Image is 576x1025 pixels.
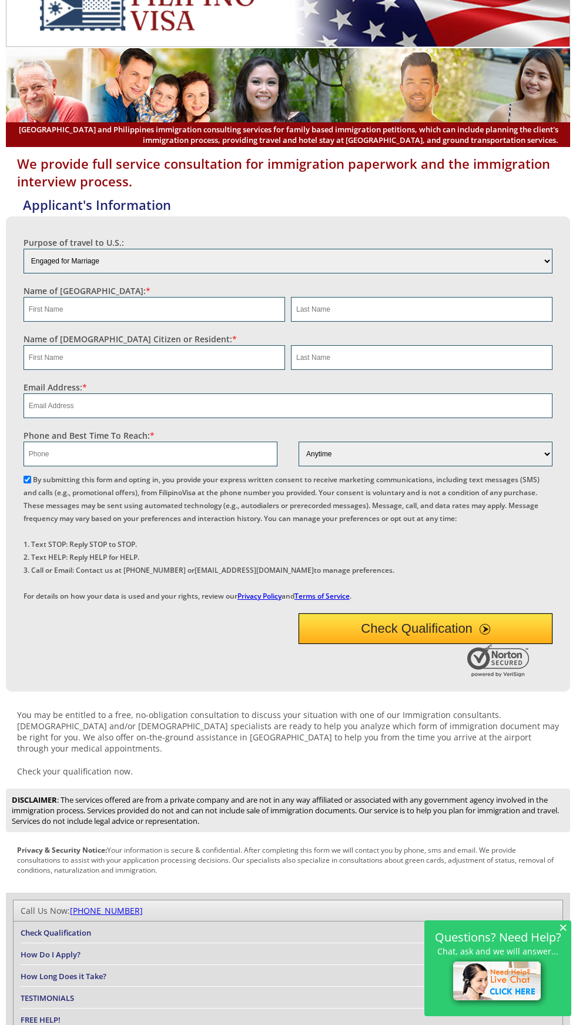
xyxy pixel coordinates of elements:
input: Last Name [291,345,552,370]
input: Phone [24,442,277,466]
input: First Name [24,297,285,322]
h2: Questions? Need Help? [430,932,565,942]
a: Privacy Policy [237,591,282,601]
span: [GEOGRAPHIC_DATA] and Philippines immigration consulting services for family based immigration pe... [18,124,558,145]
input: Email Address [24,393,552,418]
a: TESTIMONIALS [21,993,74,1003]
a: Check Qualification [21,927,91,938]
div: : The services offered are from a private company and are not in any way affiliated or associated... [6,789,570,832]
p: Your information is secure & confidential. After completing this form we will contact you by phon... [6,845,570,875]
label: By submitting this form and opting in, you provide your express written consent to receive market... [24,475,540,601]
select: Phone and Best Reach Time are required. [299,442,552,466]
div: Call Us Now: [21,905,555,916]
a: How Long Does it Take? [21,971,106,981]
input: First Name [24,345,285,370]
img: Norton Secured [467,644,532,677]
a: FREE HELP! [21,1014,61,1025]
h4: Applicant's Information [12,196,570,213]
a: Terms of Service [294,591,350,601]
img: live-chat-icon.png [448,956,548,1008]
button: Check Qualification [299,613,552,644]
p: Chat, ask and we will answer... [430,946,565,956]
label: Purpose of travel to U.S.: [24,237,124,248]
p: Check your qualification now. [6,766,570,777]
p: You may be entitled to a free, no-obligation consultation to discuss your situation with one of o... [6,709,570,754]
strong: DISCLAIMER [12,794,57,805]
a: How Do I Apply? [21,949,81,960]
strong: Privacy & Security Notice: [17,845,107,855]
label: Phone and Best Time To Reach: [24,430,155,441]
h1: We provide full service consultation for immigration paperwork and the immigration interview proc... [6,155,570,190]
span: × [559,922,567,932]
input: Last Name [291,297,552,322]
a: [PHONE_NUMBER] [70,905,143,916]
label: Email Address: [24,382,87,393]
label: Name of [DEMOGRAPHIC_DATA] Citizen or Resident: [24,333,237,345]
label: Name of [GEOGRAPHIC_DATA]: [24,285,150,296]
input: By submitting this form and opting in, you provide your express written consent to receive market... [24,476,31,483]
